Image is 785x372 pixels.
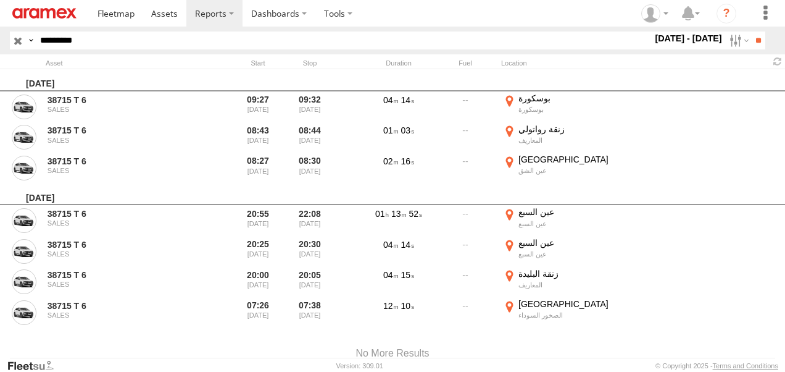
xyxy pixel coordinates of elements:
a: 38715 T 6 [48,208,198,219]
a: 38715 T 6 [48,300,198,311]
div: SALES [48,250,198,258]
div: عين السبع [518,250,641,258]
span: 14 [401,240,414,250]
a: 38715 T 6 [48,95,198,106]
label: Search Filter Options [725,32,751,49]
span: 16 [401,156,414,166]
span: 02 [383,156,399,166]
span: 04 [383,240,399,250]
a: 38715 T 6 [48,156,198,167]
span: 52 [409,209,422,219]
span: 13 [391,209,407,219]
div: Entered prior to selected date range [235,237,281,266]
div: Entered prior to selected date range [235,298,281,327]
span: 04 [383,95,399,105]
span: 03 [401,125,414,135]
div: [GEOGRAPHIC_DATA] [518,154,641,165]
div: 20:30 [DATE] [286,237,333,266]
div: © Copyright 2025 - [655,362,778,370]
img: aramex-logo.svg [12,8,77,19]
div: المعاريف [518,136,641,145]
span: 01 [375,209,389,219]
div: المعاريف [518,281,641,289]
div: 20:05 [DATE] [286,268,333,297]
div: Hicham Abourifa [637,4,673,23]
label: Click to View Event Location [501,93,643,121]
div: SALES [48,167,198,174]
div: 08:30 [DATE] [286,154,333,182]
label: Click to View Event Location [501,237,643,266]
div: 22:08 [DATE] [286,206,333,235]
div: زنقة البليدة [518,268,641,279]
div: Entered prior to selected date range [235,93,281,121]
div: 07:38 [DATE] [286,298,333,327]
div: عين السبع [518,206,641,218]
div: بوسكورة [518,93,641,104]
a: Visit our Website [7,360,64,372]
span: 04 [383,270,399,280]
div: عين السبع [518,237,641,248]
div: SALES [48,311,198,319]
div: 09:32 [DATE] [286,93,333,121]
div: [GEOGRAPHIC_DATA] [518,298,641,310]
span: 10 [401,301,414,311]
a: 38715 T 6 [48,269,198,281]
div: الصخور السوداء [518,311,641,319]
label: Click to View Event Location [501,154,643,182]
label: Click to View Event Location [501,268,643,297]
i: ? [716,4,736,23]
span: 14 [401,95,414,105]
div: 08:44 [DATE] [286,124,333,152]
div: عين السبع [518,219,641,228]
div: Entered prior to selected date range [235,154,281,182]
span: 15 [401,270,414,280]
div: زنقة رواتولي [518,124,641,135]
div: SALES [48,137,198,144]
label: [DATE] - [DATE] [652,32,725,45]
div: SALES [48,219,198,227]
label: Search Query [26,32,36,49]
span: 12 [383,301,399,311]
label: Click to View Event Location [501,298,643,327]
div: عين الشق [518,166,641,175]
div: SALES [48,281,198,288]
div: Entered prior to selected date range [235,268,281,297]
span: 01 [383,125,399,135]
div: Version: 309.01 [336,362,383,370]
label: Click to View Event Location [501,206,643,235]
div: Entered prior to selected date range [235,124,281,152]
div: بوسكورة [518,105,641,114]
a: 38715 T 6 [48,239,198,250]
label: Click to View Event Location [501,124,643,152]
div: SALES [48,106,198,113]
div: Entered prior to selected date range [235,206,281,235]
a: Terms and Conditions [713,362,778,370]
a: 38715 T 6 [48,125,198,136]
